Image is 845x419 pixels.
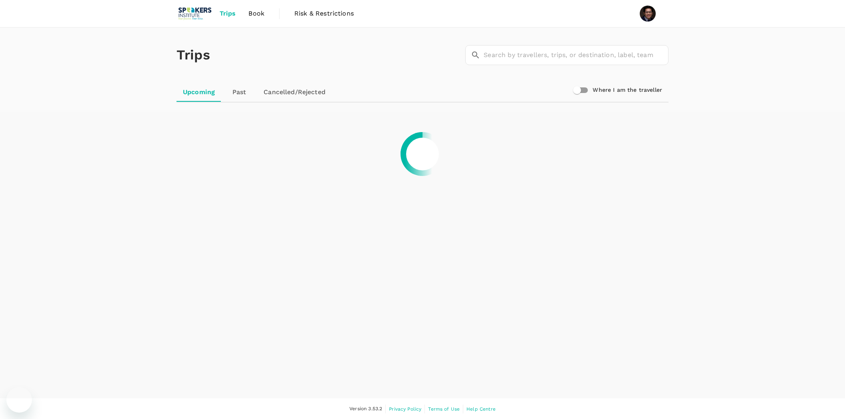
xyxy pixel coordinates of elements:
a: Help Centre [466,405,496,413]
span: Trips [220,9,236,18]
a: Cancelled/Rejected [257,83,332,102]
img: Speakers Institute [177,5,213,22]
h1: Trips [177,28,210,83]
h6: Where I am the traveller [593,86,662,95]
a: Terms of Use [428,405,460,413]
span: Help Centre [466,406,496,412]
span: Risk & Restrictions [294,9,354,18]
span: Terms of Use [428,406,460,412]
a: Past [221,83,257,102]
iframe: Button to launch messaging window [6,387,32,413]
img: Sakib Iftekhar [640,6,656,22]
a: Upcoming [177,83,221,102]
span: Version 3.53.2 [349,405,382,413]
span: Book [248,9,264,18]
input: Search by travellers, trips, or destination, label, team [484,45,668,65]
span: Privacy Policy [389,406,421,412]
a: Privacy Policy [389,405,421,413]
